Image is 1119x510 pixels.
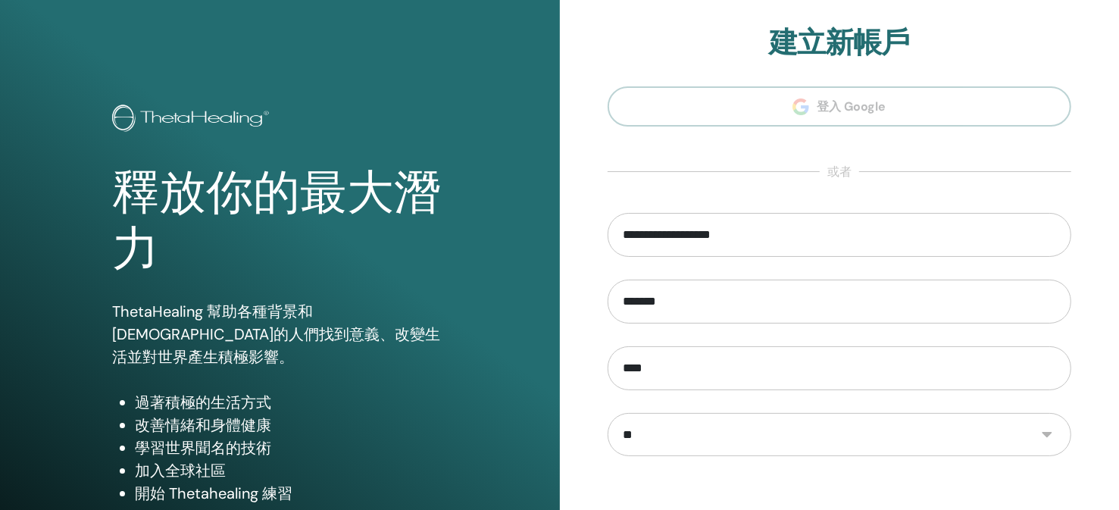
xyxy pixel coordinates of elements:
[112,302,440,367] font: ThetaHealing 幫助各種背景和[DEMOGRAPHIC_DATA]的人們找到意義、改變生活並對世界產生積極影響。
[135,415,271,435] font: 改善情緒和身體健康
[112,166,441,276] font: 釋放你的最大潛力
[135,483,292,503] font: 開始 Thetahealing 練習
[135,393,271,412] font: 過著積極的生活方式
[135,461,226,480] font: 加入全球社區
[769,23,909,61] font: 建立新帳戶
[827,164,852,180] font: 或者
[135,438,271,458] font: 學習世界聞名的技術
